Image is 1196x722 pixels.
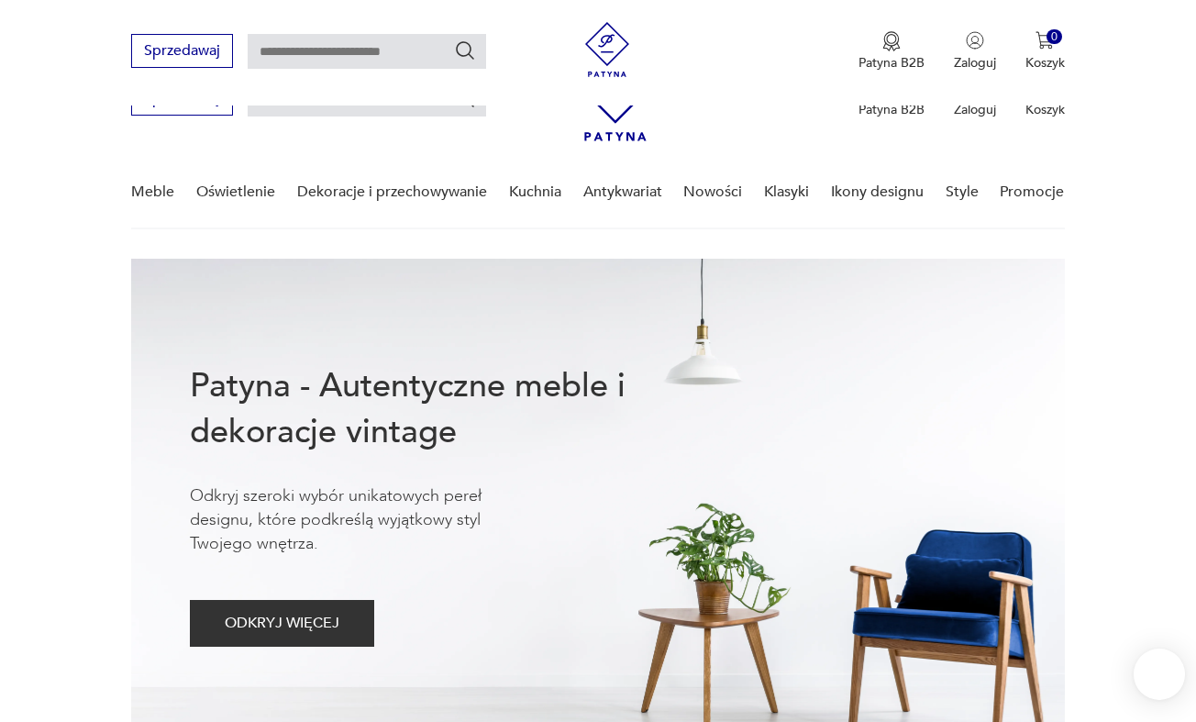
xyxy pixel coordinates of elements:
img: Ikonka użytkownika [966,31,984,50]
p: Patyna B2B [858,54,925,72]
a: Antykwariat [583,157,662,228]
a: Sprzedawaj [131,46,233,59]
a: Ikony designu [831,157,924,228]
div: 0 [1046,29,1062,45]
a: Kuchnia [509,157,561,228]
p: Koszyk [1025,54,1065,72]
img: Ikona koszyka [1035,31,1054,50]
button: 0Koszyk [1025,31,1065,72]
a: Meble [131,157,174,228]
img: Patyna - sklep z meblami i dekoracjami vintage [580,22,635,77]
a: Style [946,157,979,228]
a: Nowości [683,157,742,228]
button: Szukaj [454,39,476,61]
button: Sprzedawaj [131,34,233,68]
button: ODKRYJ WIĘCEJ [190,600,374,647]
a: Dekoracje i przechowywanie [297,157,487,228]
button: Zaloguj [954,31,996,72]
p: Zaloguj [954,54,996,72]
button: Patyna B2B [858,31,925,72]
a: Promocje [1000,157,1064,228]
a: Sprzedawaj [131,94,233,106]
a: Ikona medaluPatyna B2B [858,31,925,72]
iframe: Smartsupp widget button [1134,649,1185,700]
p: Patyna B2B [858,101,925,118]
p: Odkryj szeroki wybór unikatowych pereł designu, które podkreślą wyjątkowy styl Twojego wnętrza. [190,484,538,556]
a: ODKRYJ WIĘCEJ [190,618,374,631]
img: Ikona medalu [882,31,901,51]
p: Zaloguj [954,101,996,118]
a: Oświetlenie [196,157,275,228]
a: Klasyki [764,157,809,228]
h1: Patyna - Autentyczne meble i dekoracje vintage [190,363,685,455]
p: Koszyk [1025,101,1065,118]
